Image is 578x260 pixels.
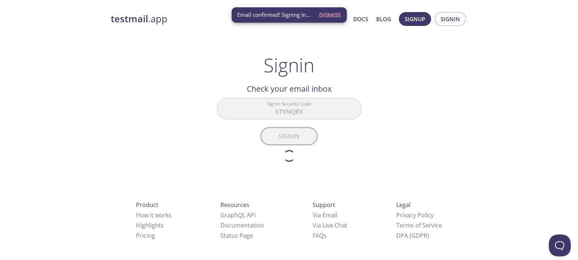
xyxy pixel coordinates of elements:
[313,201,335,209] span: Support
[396,221,442,229] a: Terms of Service
[136,232,155,240] a: Pricing
[313,232,326,240] a: FAQ
[264,54,314,76] h1: Signin
[549,234,571,256] iframe: Help Scout Beacon - Open
[405,14,425,24] span: Signup
[313,221,347,229] a: Via Live Chat
[399,12,431,26] button: Signup
[111,12,148,25] strong: testmail
[217,83,362,95] h2: Check your email inbox
[441,14,460,24] span: Signin
[136,221,164,229] a: Highlights
[396,211,434,219] a: Privacy Policy
[220,232,253,240] a: Status Page
[353,14,368,24] a: Docs
[324,232,326,240] span: s
[111,13,283,25] a: testmail.app
[220,221,264,229] a: Documentation
[313,211,337,219] a: Via Email
[319,10,341,20] span: Dismiss
[136,211,171,219] a: How it works
[237,11,310,19] span: Email confirmed! Signing in...
[136,201,158,209] span: Product
[396,232,429,240] a: DPA (GDPR)
[435,12,466,26] button: Signin
[396,201,411,209] span: Legal
[220,201,249,209] span: Resources
[316,8,344,22] button: Dismiss
[220,211,256,219] a: GraphQL API
[376,14,391,24] a: Blog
